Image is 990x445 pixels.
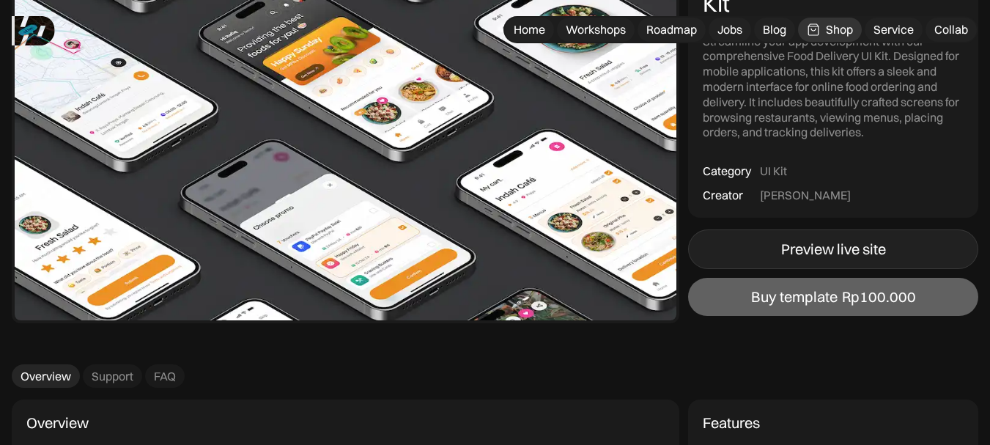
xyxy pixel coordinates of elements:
[638,18,706,42] a: Roadmap
[763,22,786,37] div: Blog
[688,229,978,269] a: Preview live site
[926,18,977,42] a: Collab
[760,188,851,203] div: [PERSON_NAME]
[754,18,795,42] a: Blog
[646,22,697,37] div: Roadmap
[566,22,626,37] div: Workshops
[873,22,914,37] div: Service
[154,369,176,384] div: FAQ
[865,18,923,42] a: Service
[688,278,978,316] a: Buy templateRp100.000
[703,414,760,432] div: Features
[934,22,968,37] div: Collab
[709,18,751,42] a: Jobs
[717,22,742,37] div: Jobs
[703,34,964,141] div: Streamline your app development with our comprehensive Food Delivery UI Kit. Designed for mobile ...
[703,163,751,179] div: Category
[798,18,862,42] a: Shop
[92,369,133,384] div: Support
[703,188,743,203] div: Creator
[781,240,886,258] div: Preview live site
[826,22,853,37] div: Shop
[514,22,545,37] div: Home
[842,288,916,306] div: Rp100.000
[751,288,838,306] div: Buy template
[505,18,554,42] a: Home
[760,163,787,179] div: UI Kit
[21,369,71,384] div: Overview
[557,18,635,42] a: Workshops
[26,414,89,432] div: Overview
